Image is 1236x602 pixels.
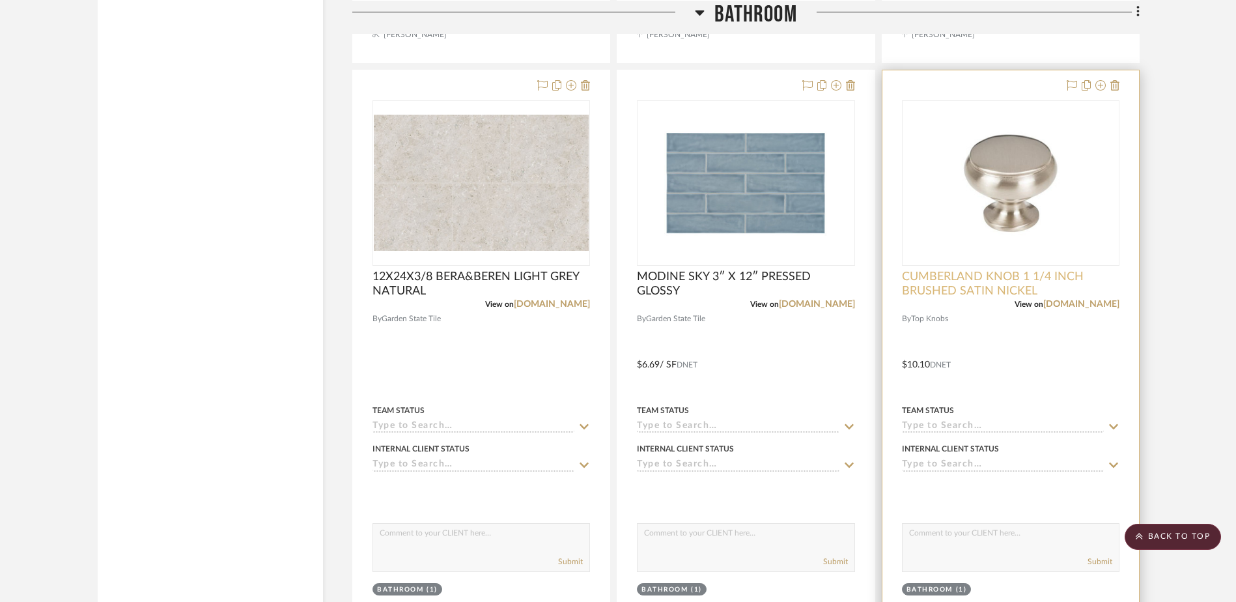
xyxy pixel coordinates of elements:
span: View on [485,300,514,308]
button: Submit [558,556,583,567]
a: [DOMAIN_NAME] [779,300,855,309]
div: Team Status [372,405,425,416]
div: Team Status [637,405,689,416]
input: Type to Search… [902,421,1104,433]
a: [DOMAIN_NAME] [514,300,590,309]
span: By [902,313,911,325]
button: Submit [1088,556,1112,567]
span: Garden State Tile [382,313,441,325]
div: Bathroom [906,585,953,595]
img: 12X24X3/8 BERA&BEREN LIGHT GREY NATURAL [374,115,589,251]
span: Garden State Tile [646,313,705,325]
scroll-to-top-button: BACK TO TOP [1125,524,1221,550]
div: Internal Client Status [372,443,470,455]
div: Bathroom [641,585,688,595]
div: (1) [956,585,967,595]
div: Internal Client Status [637,443,734,455]
img: MODINE SKY 3″ X 12″ PRESSED GLOSSY [664,102,827,265]
div: Internal Client Status [902,443,999,455]
div: Team Status [902,405,954,416]
span: 12X24X3/8 BERA&BEREN LIGHT GREY NATURAL [372,270,590,298]
img: CUMBERLAND KNOB 1 1/4 INCH BRUSHED SATIN NICKEL [929,102,1092,265]
a: [DOMAIN_NAME] [1043,300,1119,309]
div: Bathroom [377,585,423,595]
input: Type to Search… [372,459,574,472]
input: Type to Search… [637,459,839,472]
input: Type to Search… [372,421,574,433]
button: Submit [823,556,848,567]
span: CUMBERLAND KNOB 1 1/4 INCH BRUSHED SATIN NICKEL [902,270,1119,298]
span: View on [750,300,779,308]
span: MODINE SKY 3″ X 12″ PRESSED GLOSSY [637,270,854,298]
span: By [372,313,382,325]
input: Type to Search… [902,459,1104,472]
span: View on [1015,300,1043,308]
div: (1) [427,585,438,595]
input: Type to Search… [637,421,839,433]
span: By [637,313,646,325]
div: (1) [691,585,702,595]
span: Top Knobs [911,313,948,325]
